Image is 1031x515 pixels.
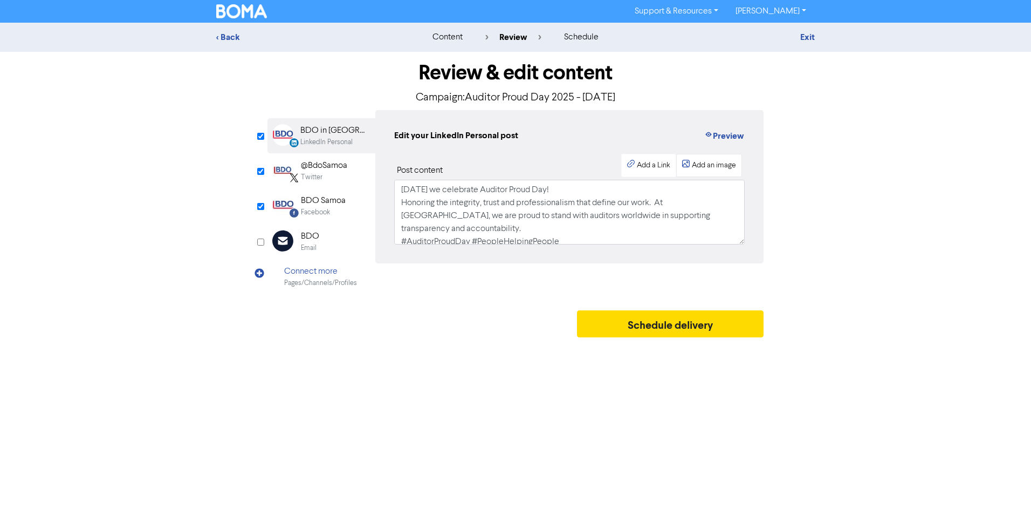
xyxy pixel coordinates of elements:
div: Pages/Channels/Profiles [284,278,357,288]
div: schedule [564,31,599,44]
div: Edit your LinkedIn Personal post [394,129,518,143]
div: content [432,31,463,44]
img: LinkedinPersonal [272,124,293,146]
div: LinkedinPersonal BDO in [GEOGRAPHIC_DATA]LinkedIn Personal [267,118,375,153]
div: Connect morePages/Channels/Profiles [267,259,375,294]
h1: Review & edit content [267,60,764,85]
div: Post content [397,164,443,177]
img: Twitter [272,159,294,181]
button: Preview [704,129,745,143]
iframe: Chat Widget [977,463,1031,515]
div: BDO [301,230,319,243]
div: Add a Link [637,160,670,171]
div: review [485,31,541,44]
p: Campaign: Auditor Proud Day 2025 - [DATE] [267,90,764,106]
div: BDO in [GEOGRAPHIC_DATA] [300,124,369,137]
div: BDOEmail [267,224,375,259]
div: BDO Samoa [301,194,346,207]
a: Support & Resources [626,3,727,20]
div: Facebook BDO SamoaFacebook [267,188,375,223]
div: Add an image [692,160,736,171]
div: < Back [216,31,405,44]
div: LinkedIn Personal [300,137,353,147]
textarea: [DATE] we celebrate Auditor Proud Day! Honoring the integrity, trust and professionalism that def... [394,180,745,245]
div: Email [301,243,317,253]
div: @BdoSamoa [301,159,347,172]
img: Facebook [272,194,294,216]
div: Connect more [284,265,357,278]
a: [PERSON_NAME] [727,3,815,20]
img: BOMA Logo [216,4,267,18]
div: Twitter [301,172,322,182]
div: Twitter@BdoSamoaTwitter [267,153,375,188]
a: Exit [800,32,815,43]
button: Schedule delivery [577,310,764,337]
div: Facebook [301,207,330,218]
